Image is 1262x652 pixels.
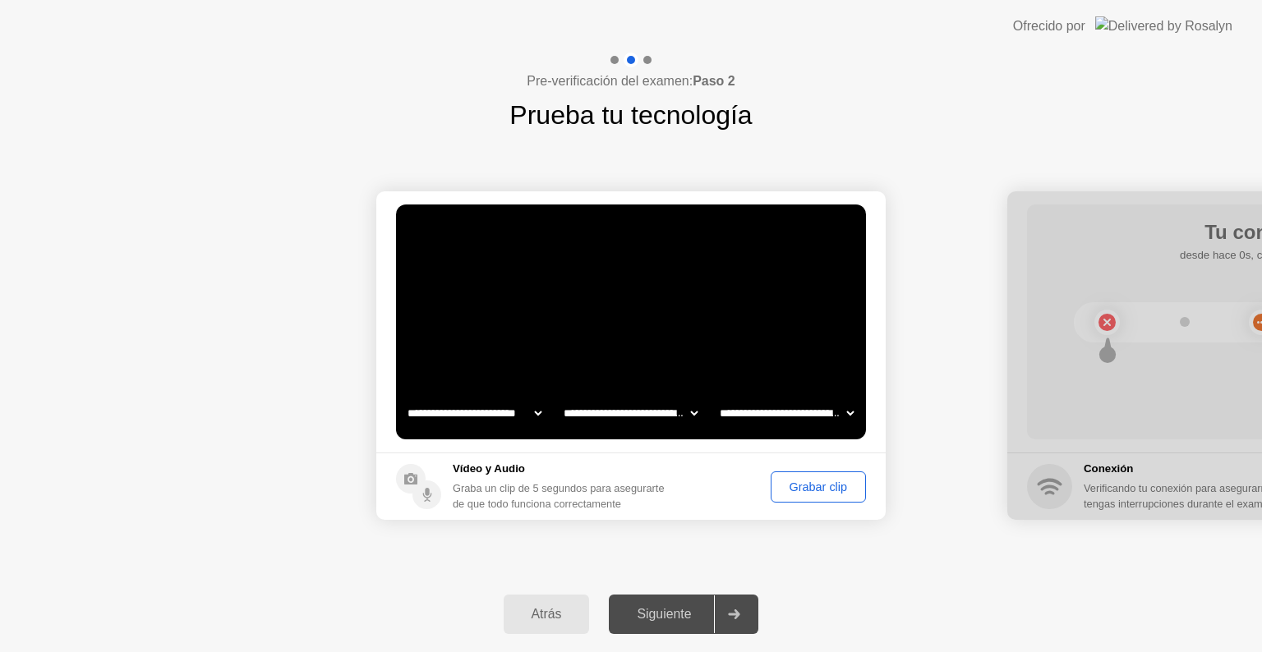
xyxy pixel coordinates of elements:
div: Atrás [509,607,585,622]
button: Atrás [504,595,590,634]
select: Available speakers [560,397,701,429]
h1: Prueba tu tecnología [509,95,752,135]
h5: Vídeo y Audio [453,461,672,477]
b: Paso 2 [693,74,735,88]
select: Available cameras [404,397,545,429]
div: Grabar clip [776,480,860,494]
div: Graba un clip de 5 segundos para asegurarte de que todo funciona correctamente [453,480,672,512]
img: Delivered by Rosalyn [1095,16,1232,35]
select: Available microphones [716,397,857,429]
button: Grabar clip [771,471,866,503]
div: Siguiente [614,607,714,622]
button: Siguiente [609,595,758,634]
h4: Pre-verificación del examen: [527,71,735,91]
div: Ofrecido por [1013,16,1085,36]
